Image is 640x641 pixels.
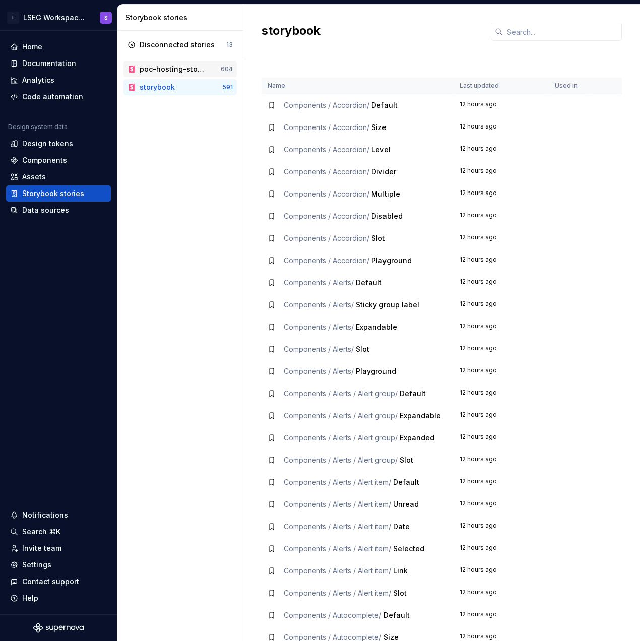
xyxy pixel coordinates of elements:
a: Data sources [6,202,111,218]
a: Assets [6,169,111,185]
span: Components / Alerts / Alert item / [284,544,391,553]
div: Code automation [22,92,83,102]
span: Multiple [371,189,400,198]
span: Components / Alerts / Alert group / [284,433,398,442]
span: Default [383,611,410,619]
a: Home [6,39,111,55]
span: Components / Alerts / Alert group / [284,411,398,420]
td: 12 hours ago [454,205,549,227]
div: Invite team [22,543,61,553]
div: Help [22,593,38,603]
div: storybook [140,82,175,92]
td: 12 hours ago [454,272,549,294]
span: Expandable [400,411,441,420]
span: Components / Accordion / [284,212,369,220]
span: Components / Accordion / [284,256,369,265]
div: LSEG Workspace Design System [23,13,88,23]
span: Selected [393,544,424,553]
span: Components / Accordion / [284,145,369,154]
div: S [104,14,108,22]
th: Name [262,78,454,94]
td: 12 hours ago [454,139,549,161]
a: storybook591 [123,79,237,95]
span: Expandable [356,323,397,331]
div: 591 [222,83,233,91]
span: Components / Alerts / [284,367,354,375]
td: 12 hours ago [454,360,549,382]
span: Sticky group label [356,300,419,309]
td: 12 hours ago [454,116,549,139]
span: Components / Alerts / [284,323,354,331]
td: 12 hours ago [454,94,549,117]
div: Disconnected stories [140,40,215,50]
th: Used in [549,78,587,94]
td: 12 hours ago [454,382,549,405]
div: Settings [22,560,51,570]
span: Components / Autocomplete / [284,611,381,619]
div: Contact support [22,576,79,587]
span: Level [371,145,391,154]
button: Contact support [6,573,111,590]
span: Components / Alerts / Alert item / [284,522,391,531]
button: Notifications [6,507,111,523]
td: 12 hours ago [454,249,549,272]
td: 12 hours ago [454,471,549,493]
span: Components / Accordion / [284,189,369,198]
a: Settings [6,557,111,573]
td: 12 hours ago [454,516,549,538]
a: poc-hosting-storybook604 [123,61,237,77]
th: Last updated [454,78,549,94]
td: 12 hours ago [454,338,549,360]
button: Help [6,590,111,606]
input: Search... [503,23,622,41]
td: 12 hours ago [454,183,549,205]
span: Date [393,522,410,531]
span: Default [400,389,426,398]
div: Storybook stories [22,188,84,199]
span: Components / Alerts / Alert item / [284,589,391,597]
span: Components / Accordion / [284,167,369,176]
a: Design tokens [6,136,111,152]
div: Assets [22,172,46,182]
span: Default [356,278,382,287]
div: Search ⌘K [22,527,60,537]
span: Components / Alerts / Alert group / [284,456,398,464]
span: Slot [393,589,407,597]
span: Components / Accordion / [284,101,369,109]
span: Components / Alerts / Alert item / [284,500,391,508]
td: 12 hours ago [454,538,549,560]
div: Home [22,42,42,52]
div: poc-hosting-storybook [140,64,205,74]
div: 13 [226,41,233,49]
td: 12 hours ago [454,427,549,449]
div: L [7,12,19,24]
span: Unread [393,500,419,508]
span: Default [393,478,419,486]
div: Design system data [8,123,68,131]
td: 12 hours ago [454,582,549,604]
td: 12 hours ago [454,560,549,582]
span: Slot [400,456,413,464]
span: Expanded [400,433,434,442]
a: Analytics [6,72,111,88]
span: Components / Alerts / [284,300,354,309]
a: Invite team [6,540,111,556]
span: Components / Alerts / [284,278,354,287]
span: Components / Alerts / Alert group / [284,389,398,398]
svg: Supernova Logo [33,623,84,633]
span: Size [371,123,387,132]
span: Components / Accordion / [284,234,369,242]
a: Code automation [6,89,111,105]
td: 12 hours ago [454,316,549,338]
span: Components / Alerts / Alert item / [284,478,391,486]
span: Components / Alerts / [284,345,354,353]
a: Storybook stories [6,185,111,202]
div: 604 [221,65,233,73]
div: Design tokens [22,139,73,149]
span: Components / Alerts / Alert item / [284,566,391,575]
div: Documentation [22,58,76,69]
span: Components / Accordion / [284,123,369,132]
button: LLSEG Workspace Design SystemS [2,7,115,28]
span: Divider [371,167,396,176]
